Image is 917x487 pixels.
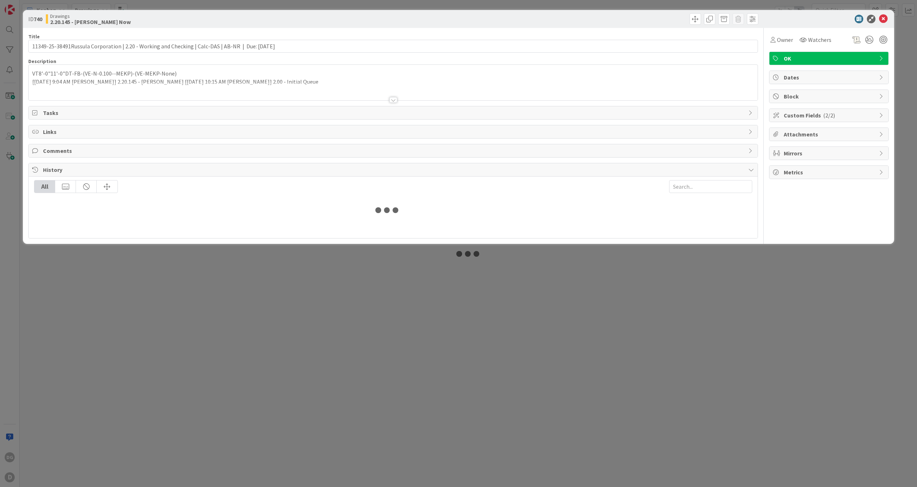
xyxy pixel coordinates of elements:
[28,58,56,64] span: Description
[34,15,42,23] b: 740
[43,165,745,174] span: History
[28,15,42,23] span: ID
[32,78,754,86] p: [[DATE] 9:04 AM [PERSON_NAME]] 2.20.145 - [PERSON_NAME] [[DATE] 10:15 AM [PERSON_NAME]] 2.00 - In...
[784,54,875,63] span: OK
[14,1,32,10] span: Support
[784,168,875,177] span: Metrics
[50,13,131,19] span: Drawings
[28,40,758,53] input: type card name here...
[28,33,40,40] label: Title
[823,112,835,119] span: ( 2/2 )
[34,180,55,193] div: All
[43,109,745,117] span: Tasks
[43,146,745,155] span: Comments
[32,69,754,78] p: VT8'-0"11'-0"DT-FB-(VE-N-0.100--MEKP)-(VE-MEKP-None)
[784,130,875,139] span: Attachments
[784,73,875,82] span: Dates
[784,111,875,120] span: Custom Fields
[50,19,131,25] b: 2.20.145 - [PERSON_NAME] Now
[808,35,831,44] span: Watchers
[784,149,875,158] span: Mirrors
[784,92,875,101] span: Block
[43,127,745,136] span: Links
[669,180,752,193] input: Search...
[777,35,793,44] span: Owner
